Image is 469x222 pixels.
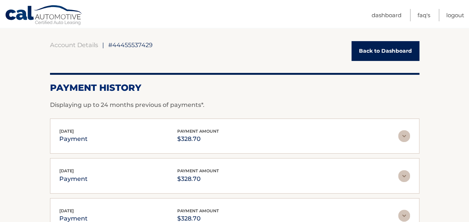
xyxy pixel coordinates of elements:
[50,41,98,49] a: Account Details
[50,101,419,110] p: Displaying up to 24 months previous of payments*.
[59,208,74,213] span: [DATE]
[398,130,410,142] img: accordion-rest.svg
[108,41,153,49] span: #44455537429
[177,129,219,134] span: payment amount
[50,82,419,93] h2: Payment History
[59,168,74,173] span: [DATE]
[351,41,419,61] a: Back to Dashboard
[59,134,88,144] p: payment
[177,174,219,184] p: $328.70
[177,208,219,213] span: payment amount
[446,9,464,21] a: Logout
[177,168,219,173] span: payment amount
[398,210,410,222] img: accordion-rest.svg
[102,41,104,49] span: |
[372,9,401,21] a: Dashboard
[398,170,410,182] img: accordion-rest.svg
[59,174,88,184] p: payment
[177,134,219,144] p: $328.70
[59,129,74,134] span: [DATE]
[5,5,83,27] a: Cal Automotive
[418,9,430,21] a: FAQ's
